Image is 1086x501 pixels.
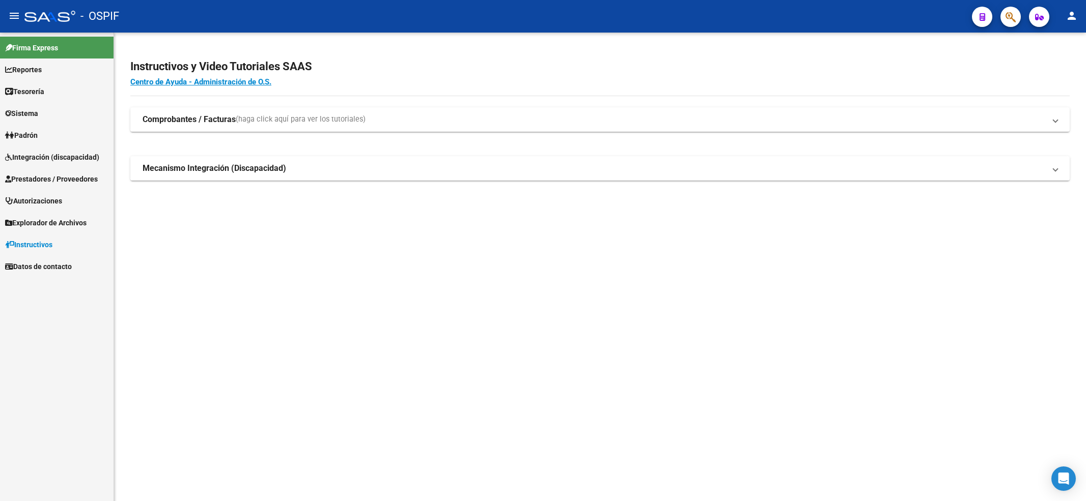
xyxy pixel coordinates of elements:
[5,42,58,53] span: Firma Express
[1066,10,1078,22] mat-icon: person
[130,107,1070,132] mat-expansion-panel-header: Comprobantes / Facturas(haga click aquí para ver los tutoriales)
[143,163,286,174] strong: Mecanismo Integración (Discapacidad)
[5,64,42,75] span: Reportes
[5,130,38,141] span: Padrón
[5,86,44,97] span: Tesorería
[5,108,38,119] span: Sistema
[5,261,72,272] span: Datos de contacto
[1051,466,1076,491] div: Open Intercom Messenger
[5,217,87,228] span: Explorador de Archivos
[5,152,99,163] span: Integración (discapacidad)
[5,195,62,207] span: Autorizaciones
[8,10,20,22] mat-icon: menu
[143,114,236,125] strong: Comprobantes / Facturas
[130,77,271,86] a: Centro de Ayuda - Administración de O.S.
[236,114,366,125] span: (haga click aquí para ver los tutoriales)
[130,57,1070,76] h2: Instructivos y Video Tutoriales SAAS
[5,239,52,250] span: Instructivos
[5,173,98,185] span: Prestadores / Proveedores
[80,5,119,27] span: - OSPIF
[130,156,1070,181] mat-expansion-panel-header: Mecanismo Integración (Discapacidad)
